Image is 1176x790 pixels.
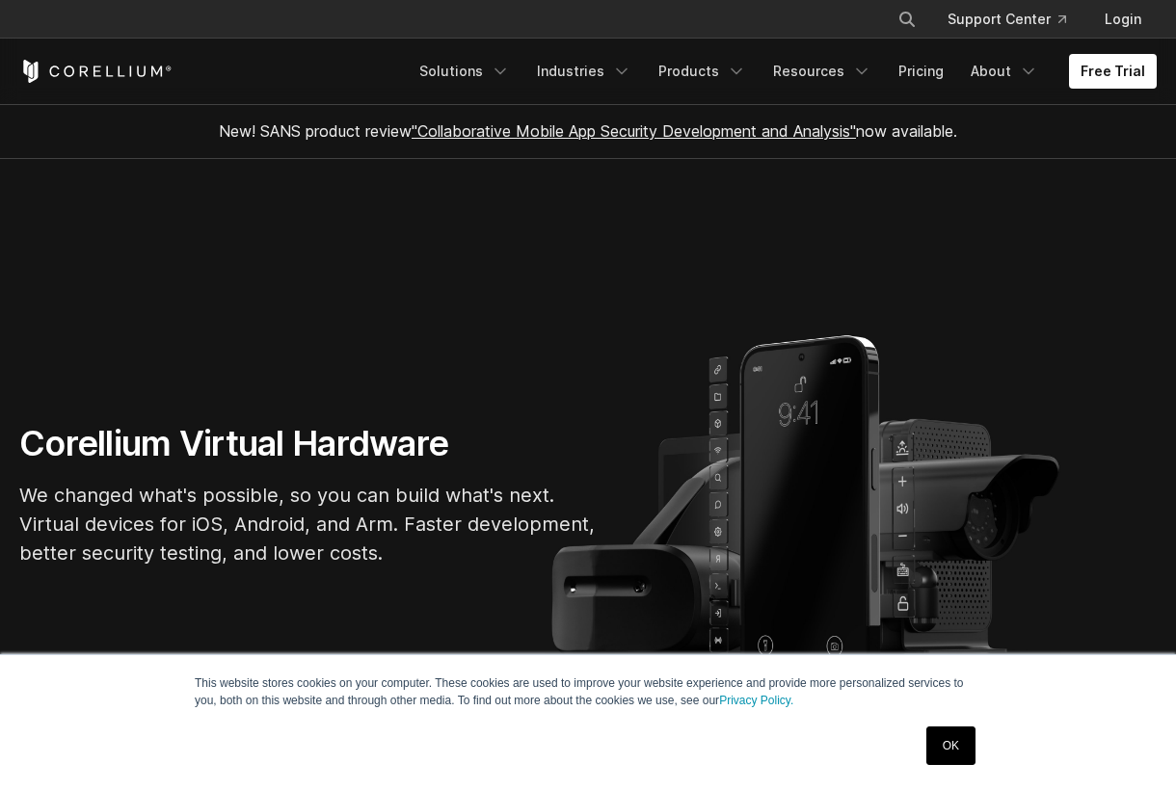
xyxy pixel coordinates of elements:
a: Pricing [887,54,955,89]
a: Support Center [932,2,1082,37]
a: Industries [525,54,643,89]
a: Privacy Policy. [719,694,793,707]
a: Free Trial [1069,54,1157,89]
a: "Collaborative Mobile App Security Development and Analysis" [412,121,856,141]
p: This website stores cookies on your computer. These cookies are used to improve your website expe... [195,674,981,709]
a: About [959,54,1050,89]
span: New! SANS product review now available. [219,121,957,141]
button: Search [890,2,924,37]
div: Navigation Menu [874,2,1157,37]
h1: Corellium Virtual Hardware [19,422,598,465]
a: Solutions [408,54,521,89]
p: We changed what's possible, so you can build what's next. Virtual devices for iOS, Android, and A... [19,481,598,567]
a: Products [647,54,758,89]
a: Corellium Home [19,60,173,83]
a: Login [1089,2,1157,37]
a: Resources [762,54,883,89]
div: Navigation Menu [408,54,1157,89]
a: OK [926,726,976,765]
